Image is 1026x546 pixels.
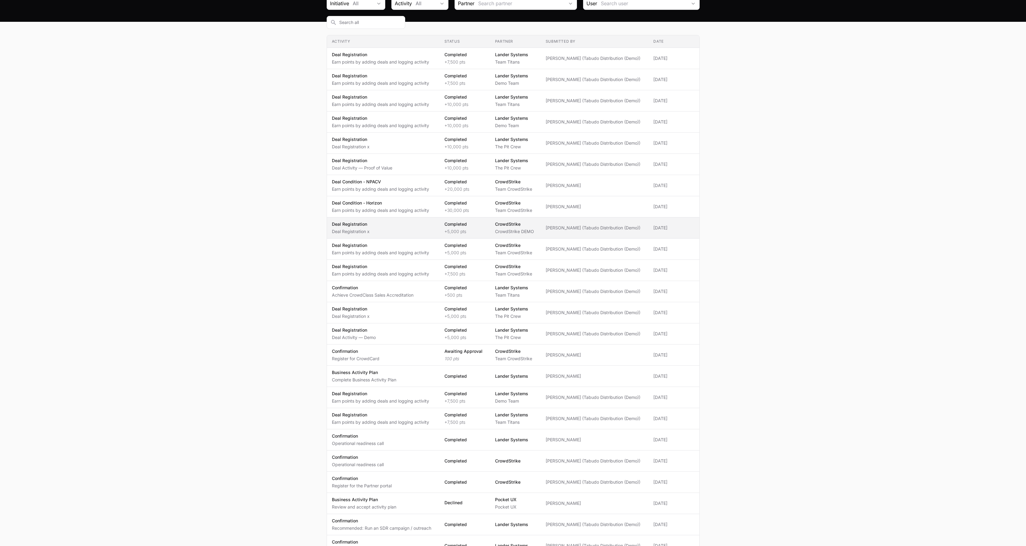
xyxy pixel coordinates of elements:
p: Earn points by adding deals and logging activity [332,123,429,129]
p: Operational readiness call [332,440,384,447]
p: Earn points by adding deals and logging activity [332,250,429,256]
p: Deal Registration [332,136,370,142]
span: [DATE] [653,331,694,337]
p: The Pit Crew [495,144,528,150]
p: Completed [444,458,467,464]
p: Deal Registration x [332,144,370,150]
p: Team CrowdStrike [495,186,532,192]
p: Lander Systems [495,306,528,312]
span: (Tabudo Distribution (Demo)) [582,140,640,146]
p: Completed [444,73,467,79]
p: Lander Systems [495,94,528,100]
p: Lander Systems [495,52,528,58]
th: Activity [327,35,440,48]
p: Awaiting Approval [444,348,482,354]
p: Register for CrowdCard [332,356,379,362]
p: Team CrowdStrike [495,207,532,213]
p: +10,000 pts [444,144,468,150]
p: Operational readiness call [332,462,384,468]
p: Earn points by adding deals and logging activity [332,186,429,192]
p: +20,000 pts [444,186,469,192]
p: Deal Registration [332,391,429,397]
span: [DATE] [653,415,694,422]
p: Completed [444,115,468,121]
span: [DATE] [653,119,694,125]
p: Lander Systems [495,373,528,379]
p: Deal Registration [332,115,429,121]
p: Confirmation [332,518,431,524]
span: [DATE] [653,310,694,316]
span: [PERSON_NAME] [546,437,644,443]
p: CrowdStrike [495,348,532,354]
p: CrowdStrike [495,458,521,464]
p: +10,000 pts [444,165,468,171]
span: [DATE] [653,352,694,358]
span: [DATE] [653,437,694,443]
span: (Tabudo Distribution (Demo)) [582,458,640,464]
span: [PERSON_NAME] [546,55,581,61]
p: Deal Activity — Proof of Value [332,165,392,171]
p: Completed [444,52,467,58]
p: CrowdStrike DEMO [495,228,534,235]
p: Deal Registration [332,263,429,270]
p: Demo Team [495,398,528,404]
p: Lander Systems [495,391,528,397]
span: [PERSON_NAME] [546,415,581,422]
p: Lander Systems [495,115,528,121]
p: Review and accept activity plan [332,504,396,510]
span: [DATE] [653,161,694,167]
p: Deal Registration [332,94,429,100]
span: [DATE] [653,246,694,252]
span: [PERSON_NAME] [546,119,581,125]
p: Earn points by adding deals and logging activity [332,59,429,65]
p: Completed [444,158,468,164]
p: Lander Systems [495,285,528,291]
p: Business Activity Plan [332,369,396,376]
span: [PERSON_NAME] [546,373,644,379]
span: [PERSON_NAME] [546,76,581,83]
p: Deal Registration [332,73,429,79]
span: (Tabudo Distribution (Demo)) [582,161,640,167]
p: Lander Systems [495,158,528,164]
p: Deal Activity — Demo [332,334,376,341]
p: Completed [444,200,469,206]
span: [DATE] [653,182,694,189]
span: (Tabudo Distribution (Demo)) [582,479,640,485]
p: Deal Registration [332,158,392,164]
th: Date [648,35,699,48]
p: +7,500 pts [444,419,467,425]
span: [DATE] [653,55,694,61]
p: +7,500 pts [444,59,467,65]
p: +10,000 pts [444,123,468,129]
span: [DATE] [653,76,694,83]
p: Earn points by adding deals and logging activity [332,419,429,425]
p: Completed [444,263,467,270]
p: Completed [444,221,467,227]
p: The Pit Crew [495,334,528,341]
span: (Tabudo Distribution (Demo)) [582,55,640,61]
p: Business Activity Plan [332,497,396,503]
span: [PERSON_NAME] [546,288,581,294]
p: Completed [444,285,467,291]
p: Lander Systems [495,73,528,79]
p: Completed [444,373,467,379]
p: Completed [444,242,467,248]
span: [DATE] [653,521,694,528]
p: Confirmation [332,433,384,439]
p: CrowdStrike [495,479,521,485]
span: (Tabudo Distribution (Demo)) [582,521,640,528]
p: Lander Systems [495,521,528,528]
p: Deal Registration [332,221,370,227]
span: (Tabudo Distribution (Demo)) [582,415,640,422]
span: [PERSON_NAME] [546,521,581,528]
p: Declined [444,500,463,506]
span: [PERSON_NAME] [546,331,581,337]
p: Confirmation [332,285,413,291]
p: Deal Registration [332,52,429,58]
span: [DATE] [653,288,694,294]
span: [PERSON_NAME] [546,225,581,231]
span: [DATE] [653,500,694,506]
p: Completed [444,412,467,418]
span: [PERSON_NAME] [546,140,581,146]
p: CrowdStrike [495,221,534,227]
